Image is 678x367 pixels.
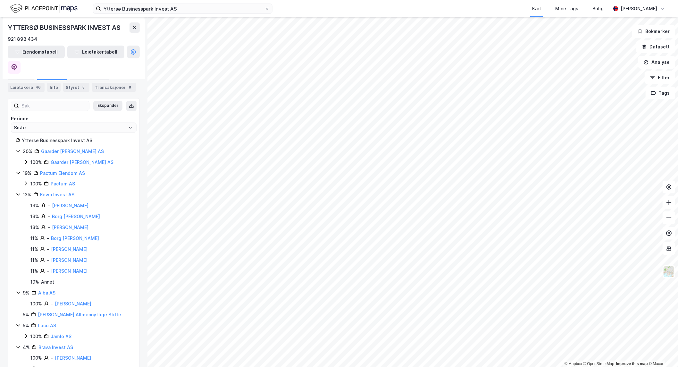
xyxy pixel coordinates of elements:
div: - [51,300,53,308]
button: Analyse [638,56,675,69]
div: - [47,245,49,253]
div: Annet [41,278,54,286]
button: Open [128,125,133,130]
div: - [47,235,49,242]
button: Eiendomstabell [8,46,65,58]
button: Filter [645,71,675,84]
div: 5 [80,84,87,90]
div: - [51,354,53,362]
iframe: Chat Widget [646,336,678,367]
div: 11% [30,235,38,242]
div: - [48,224,50,231]
button: Leietakertabell [67,46,124,58]
div: Info [47,83,61,92]
div: 13% [30,224,39,231]
div: 9% [23,289,29,297]
div: - [48,213,50,220]
div: 11% [30,256,38,264]
a: [PERSON_NAME] [55,355,91,361]
div: Transaksjoner [92,83,136,92]
div: 100% [30,180,42,188]
div: 100% [30,333,42,340]
div: - [47,256,49,264]
div: 5% [23,322,29,329]
input: Søk [19,101,89,111]
a: [PERSON_NAME] [51,268,88,274]
button: Datasett [636,40,675,53]
a: Borg [PERSON_NAME] [52,214,100,219]
a: Alba AS [38,290,55,295]
div: Styret [63,83,89,92]
a: Brava Invest AS [38,345,73,350]
div: Kontrollprogram for chat [646,336,678,367]
a: [PERSON_NAME] [51,257,88,263]
div: 13% [30,202,39,209]
div: - [47,267,49,275]
a: Jamlo AS [51,334,71,339]
a: Gaarder [PERSON_NAME] AS [51,159,113,165]
div: Yttersø Businesspark Invest AS [22,137,132,144]
div: 13% [23,191,31,199]
div: - [48,202,50,209]
div: 4% [23,344,30,351]
a: [PERSON_NAME] [51,246,88,252]
div: YTTERSØ BUSINESSPARK INVEST AS [8,22,122,33]
div: Periode [11,115,137,123]
div: Mine Tags [555,5,578,13]
a: Borg [PERSON_NAME] [51,235,99,241]
div: 19% [23,169,31,177]
img: logo.f888ab2527a4732fd821a326f86c7f29.svg [10,3,78,14]
div: Bolig [592,5,604,13]
div: Leietakere [8,83,45,92]
img: Z [663,266,675,278]
div: 921 893 434 [8,35,37,43]
a: Pactum Eiendom AS [40,170,85,176]
input: ClearOpen [11,123,136,132]
button: Tags [646,87,675,99]
div: 8 [127,84,133,90]
button: Bokmerker [632,25,675,38]
a: OpenStreetMap [583,362,615,366]
div: 100% [30,158,42,166]
a: Improve this map [616,362,648,366]
a: Kewa Invest AS [40,192,74,197]
a: Pactum AS [51,181,75,186]
div: 20% [23,148,32,155]
a: [PERSON_NAME] [52,203,88,208]
a: [PERSON_NAME] [55,301,91,306]
input: Søk på adresse, matrikkel, gårdeiere, leietakere eller personer [101,4,264,13]
a: Mapbox [565,362,582,366]
div: 11% [30,245,38,253]
a: Gaarder [PERSON_NAME] AS [41,149,104,154]
div: 13% [30,213,39,220]
div: 11% [30,267,38,275]
div: 19 % [30,278,39,286]
div: 100% [30,354,42,362]
div: 5% [23,311,29,319]
a: [PERSON_NAME] [52,225,88,230]
a: Loco AS [38,323,56,328]
a: [PERSON_NAME] Allmennyttige Stifte [38,312,121,317]
button: Ekspander [93,101,122,111]
div: 46 [34,84,42,90]
div: [PERSON_NAME] [621,5,657,13]
div: Kart [532,5,541,13]
div: 100% [30,300,42,308]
